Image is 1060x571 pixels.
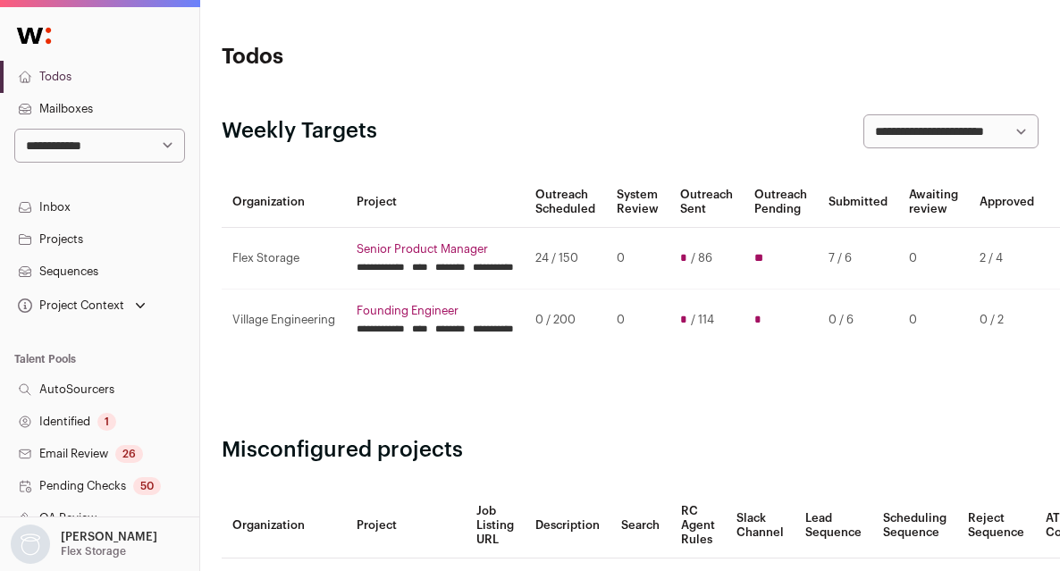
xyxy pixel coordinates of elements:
div: Project Context [14,298,124,313]
th: Project [346,177,525,228]
th: Slack Channel [726,493,795,558]
button: Open dropdown [14,293,149,318]
th: Scheduling Sequence [872,493,957,558]
td: 0 [898,228,969,290]
td: Village Engineering [222,290,346,351]
h2: Misconfigured projects [222,436,1039,465]
td: 24 / 150 [525,228,606,290]
div: 26 [115,445,143,463]
div: 50 [133,477,161,495]
th: Outreach Sent [669,177,744,228]
td: 0 / 200 [525,290,606,351]
a: Senior Product Manager [357,242,514,256]
th: Search [610,493,670,558]
th: RC Agent Rules [670,493,726,558]
td: Flex Storage [222,228,346,290]
div: 1 [97,413,116,431]
td: 0 [898,290,969,351]
th: Outreach Pending [744,177,818,228]
span: / 86 [691,251,712,265]
th: Organization [222,177,346,228]
img: nopic.png [11,525,50,564]
td: 0 / 6 [818,290,898,351]
button: Open dropdown [7,525,161,564]
td: 0 [606,228,669,290]
p: [PERSON_NAME] [61,530,157,544]
th: Organization [222,493,346,558]
img: Wellfound [7,18,61,54]
td: 7 / 6 [818,228,898,290]
p: Flex Storage [61,544,126,558]
th: Lead Sequence [795,493,872,558]
th: Job Listing URL [466,493,525,558]
h2: Weekly Targets [222,117,377,146]
td: 0 [606,290,669,351]
th: Reject Sequence [957,493,1035,558]
th: System Review [606,177,669,228]
th: Approved [969,177,1045,228]
th: Project [346,493,466,558]
th: Outreach Scheduled [525,177,606,228]
td: 2 / 4 [969,228,1045,290]
th: Awaiting review [898,177,969,228]
th: Submitted [818,177,898,228]
td: 0 / 2 [969,290,1045,351]
a: Founding Engineer [357,304,514,318]
span: / 114 [691,313,714,327]
th: Description [525,493,610,558]
h1: Todos [222,43,494,71]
